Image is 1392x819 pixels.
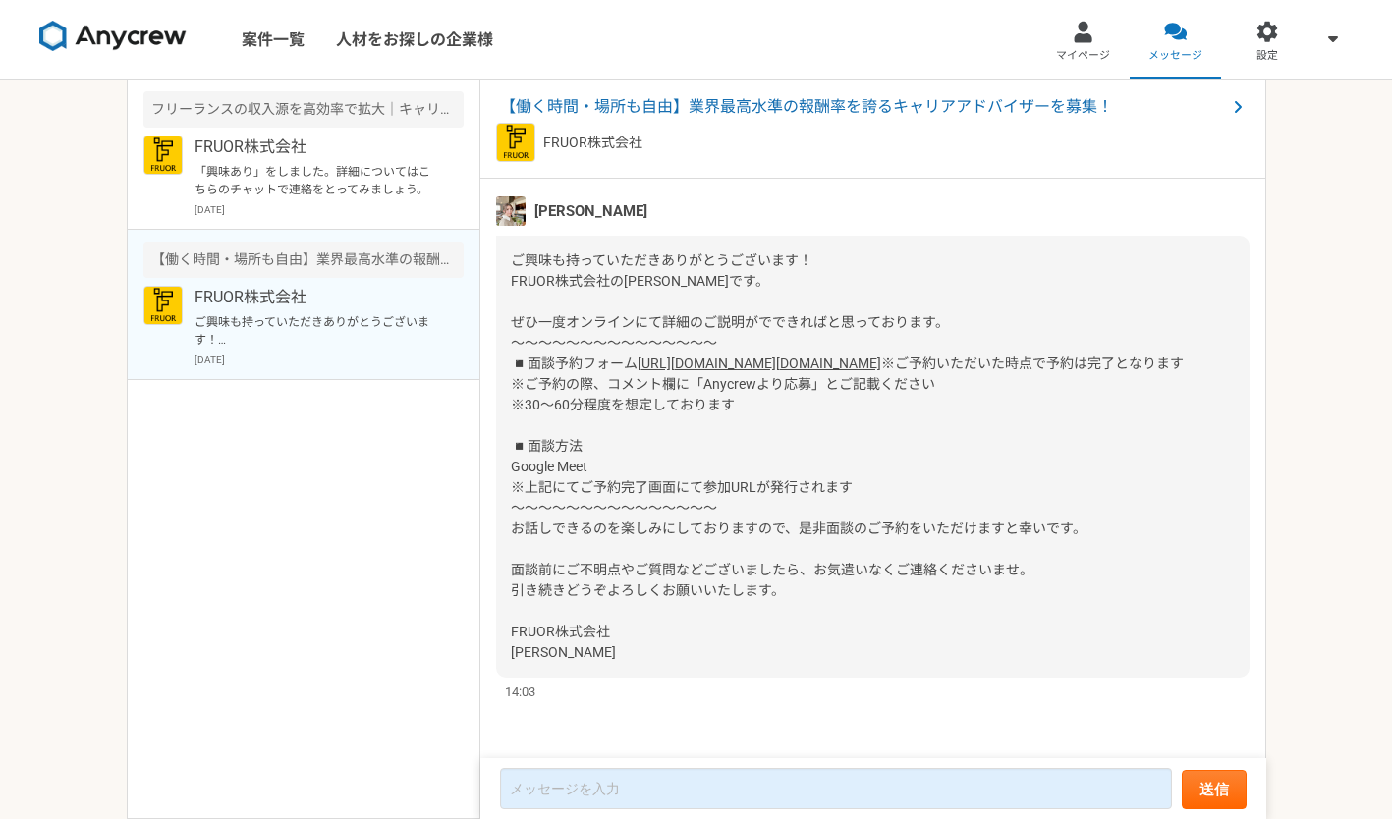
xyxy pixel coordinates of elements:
[195,313,437,349] p: ご興味も持っていただきありがとうございます！ FRUOR株式会社の[PERSON_NAME]です。 ぜひ一度オンラインにて詳細のご説明がでできればと思っております。 〜〜〜〜〜〜〜〜〜〜〜〜〜〜...
[195,163,437,198] p: 「興味あり」をしました。詳細についてはこちらのチャットで連絡をとってみましょう。
[195,136,437,159] p: FRUOR株式会社
[496,196,526,226] img: unnamed.jpg
[143,136,183,175] img: FRUOR%E3%83%AD%E3%82%B3%E3%82%99.png
[1182,770,1247,809] button: 送信
[543,133,642,153] p: FRUOR株式会社
[1056,48,1110,64] span: マイページ
[143,286,183,325] img: FRUOR%E3%83%AD%E3%82%B3%E3%82%99.png
[195,202,464,217] p: [DATE]
[143,91,464,128] div: フリーランスの収入源を高効率で拡大｜キャリアアドバイザー（完全リモート）
[195,286,437,309] p: FRUOR株式会社
[1148,48,1202,64] span: メッセージ
[511,355,1184,660] span: ※ご予約いただいた時点で予約は完了となります ※ご予約の際、コメント欄に「Anycrewより応募」とご記載ください ※30〜60分程度を想定しております ◾️面談方法 Google Meet ※...
[1256,48,1278,64] span: 設定
[496,123,535,162] img: FRUOR%E3%83%AD%E3%82%B3%E3%82%99.png
[500,95,1226,119] span: 【働く時間・場所も自由】業界最高水準の報酬率を誇るキャリアアドバイザーを募集！
[39,21,187,52] img: 8DqYSo04kwAAAAASUVORK5CYII=
[511,252,949,371] span: ご興味も持っていただきありがとうございます！ FRUOR株式会社の[PERSON_NAME]です。 ぜひ一度オンラインにて詳細のご説明がでできればと思っております。 〜〜〜〜〜〜〜〜〜〜〜〜〜〜...
[638,355,881,371] a: [URL][DOMAIN_NAME][DOMAIN_NAME]
[505,682,535,701] span: 14:03
[143,242,464,278] div: 【働く時間・場所も自由】業界最高水準の報酬率を誇るキャリアアドバイザーを募集！
[534,200,647,222] span: [PERSON_NAME]
[195,353,464,367] p: [DATE]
